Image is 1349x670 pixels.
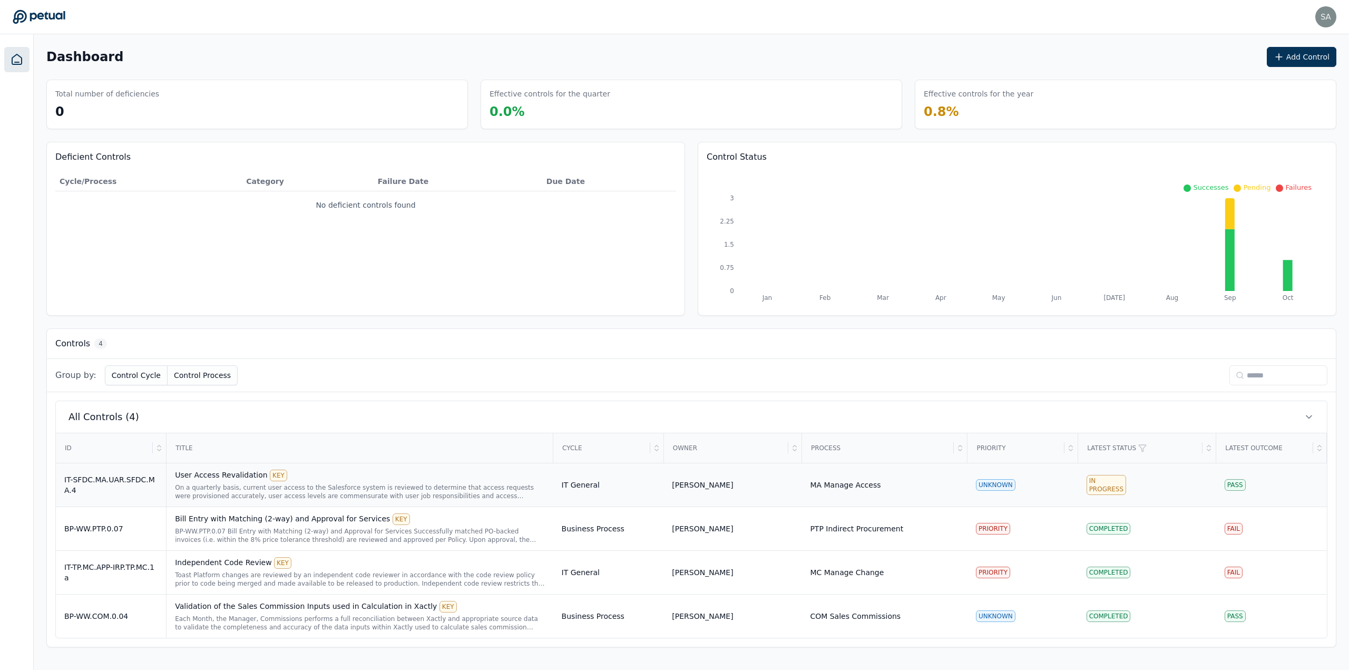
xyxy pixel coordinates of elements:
span: Failures [1285,183,1312,191]
div: KEY [393,513,410,525]
a: Dashboard [4,47,30,72]
th: Due Date [542,172,676,191]
button: Control Process [168,365,238,385]
div: [PERSON_NAME] [672,523,733,534]
td: Business Process [553,594,664,638]
h3: Control Status [707,151,1327,163]
div: [PERSON_NAME] [672,567,733,578]
td: Business Process [553,507,664,550]
img: sahil.gupta@toasttab.com [1315,6,1336,27]
th: Cycle/Process [55,172,242,191]
span: 0 [55,104,64,119]
div: Fail [1225,567,1243,578]
h3: Total number of deficiencies [55,89,159,99]
div: MA Manage Access [810,480,881,490]
a: Go to Dashboard [13,9,65,24]
div: Cycle [554,434,650,462]
div: UNKNOWN [976,479,1015,491]
h3: Controls [55,337,90,350]
div: Completed [1087,610,1131,622]
div: Completed [1087,523,1131,535]
div: KEY [274,557,291,569]
tspan: Jun [1051,294,1062,302]
div: User Access Revalidation [175,470,544,481]
div: Latest Status [1079,434,1203,462]
tspan: Jan [762,294,773,302]
div: [PERSON_NAME] [672,480,733,490]
span: 0.0 % [490,104,525,119]
h3: Effective controls for the quarter [490,89,610,99]
tspan: Aug [1166,294,1178,302]
div: IT-TP.MC.APP-IRP.TP.MC.1a [64,562,158,583]
div: In Progress [1087,475,1126,495]
div: BP-WW.PTP.0.07 Bill Entry with Matching (2-way) and Approval for Services Successfully matched PO... [175,527,544,544]
span: Successes [1193,183,1228,191]
div: Process [803,434,954,462]
div: On a quarterly basis, current user access to the Salesforce system is reviewed to determine that ... [175,483,544,500]
td: IT General [553,463,664,507]
div: ID [56,434,153,462]
div: Pass [1225,479,1246,491]
tspan: May [992,294,1005,302]
button: All Controls (4) [56,401,1327,433]
span: Pending [1243,183,1270,191]
span: Group by: [55,369,96,382]
h3: Effective controls for the year [924,89,1033,99]
h3: Deficient Controls [55,151,676,163]
div: BP-WW.PTP.0.07 [64,523,158,534]
div: Each Month, the Manager, Commissions performs a full reconciliation between Xactly and appropriat... [175,615,544,632]
div: MC Manage Change [810,567,884,578]
tspan: 0.75 [720,264,734,271]
div: UNKNOWN [976,610,1015,622]
div: PRIORITY [976,567,1010,578]
div: Pass [1225,610,1246,622]
div: Completed [1087,567,1131,578]
tspan: Apr [935,294,946,302]
span: 0.8 % [924,104,959,119]
div: Validation of the Sales Commission Inputs used in Calculation in Xactly [175,601,544,613]
button: Control Cycle [105,365,168,385]
td: No deficient controls found [55,191,676,219]
div: Bill Entry with Matching (2-way) and Approval for Services [175,513,544,525]
div: Fail [1225,523,1243,535]
tspan: Sep [1224,294,1236,302]
h1: Dashboard [46,48,123,65]
span: All Controls (4) [69,410,139,424]
div: PTP Indirect Procurement [810,523,903,534]
div: KEY [439,601,457,613]
div: COM Sales Commissions [810,611,901,622]
div: Toast Platform changes are reviewed by an independent code reviewer in accordance with the code r... [175,571,544,588]
div: Latest Outcome [1217,434,1313,462]
tspan: Mar [877,294,889,302]
div: Title [167,434,552,462]
th: Category [242,172,374,191]
th: Failure Date [374,172,542,191]
tspan: 1.5 [724,241,734,248]
span: 4 [94,338,107,349]
div: PRIORITY [976,523,1010,535]
div: Owner [664,434,788,462]
button: Add Control [1267,47,1336,67]
div: IT-SFDC.MA.UAR.SFDC.MA.4 [64,474,158,496]
div: [PERSON_NAME] [672,611,733,622]
tspan: Oct [1283,294,1294,302]
div: KEY [270,470,287,481]
tspan: Feb [819,294,830,302]
tspan: [DATE] [1103,294,1125,302]
div: BP-WW.COM.0.04 [64,611,158,622]
div: Priority [968,434,1064,462]
tspan: 2.25 [720,218,734,225]
td: IT General [553,550,664,594]
div: Independent Code Review [175,557,544,569]
tspan: 3 [730,195,734,202]
tspan: 0 [730,287,734,295]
